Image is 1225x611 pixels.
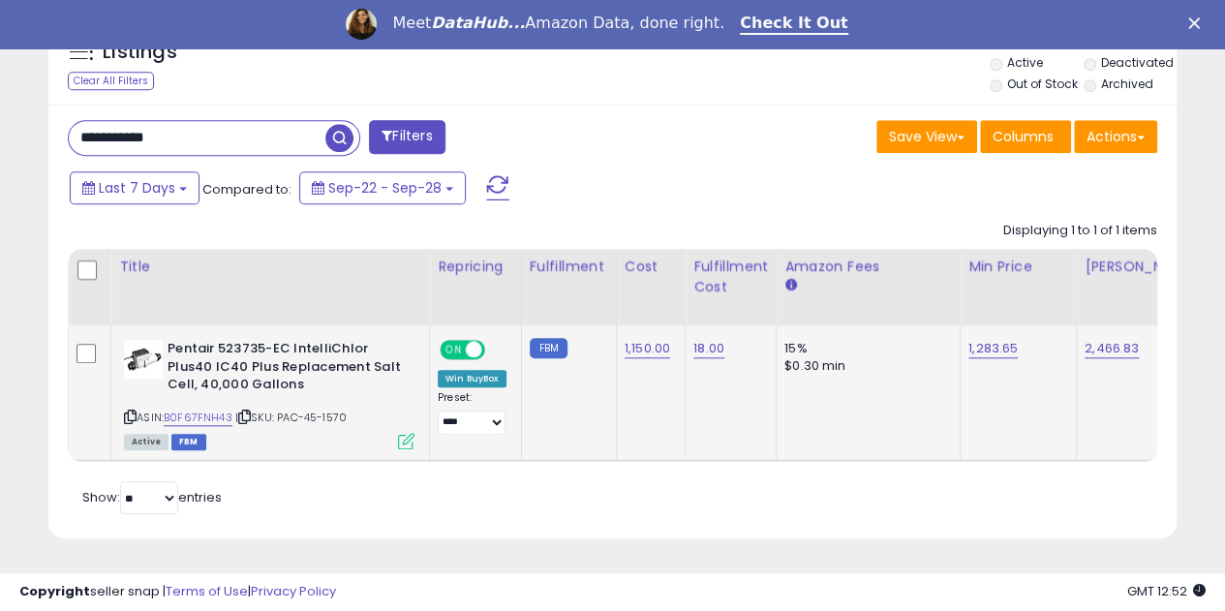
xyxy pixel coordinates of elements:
img: Profile image for Georgie [346,9,377,40]
span: Columns [993,127,1054,146]
div: Displaying 1 to 1 of 1 items [1003,222,1157,240]
label: Active [1006,54,1042,71]
span: Show: entries [82,488,222,506]
button: Sep-22 - Sep-28 [299,171,466,204]
label: Out of Stock [1006,76,1077,92]
label: Deactivated [1101,54,1174,71]
a: Privacy Policy [251,582,336,600]
a: 2,466.83 [1085,339,1139,358]
div: Fulfillment [530,257,608,277]
button: Columns [980,120,1071,153]
a: Check It Out [740,14,848,35]
button: Last 7 Days [70,171,199,204]
button: Actions [1074,120,1157,153]
a: 1,283.65 [968,339,1018,358]
span: Sep-22 - Sep-28 [328,178,442,198]
a: B0F67FNH43 [164,410,232,426]
div: Clear All Filters [68,72,154,90]
div: seller snap | | [19,583,336,601]
h5: Listings [103,39,177,66]
div: Repricing [438,257,513,277]
span: Compared to: [202,180,291,199]
div: Cost [625,257,677,277]
small: Amazon Fees. [784,277,796,294]
div: Min Price [968,257,1068,277]
span: 2025-10-6 12:52 GMT [1127,582,1206,600]
a: 1,150.00 [625,339,670,358]
div: Fulfillment Cost [693,257,768,297]
i: DataHub... [431,14,525,32]
button: Save View [876,120,977,153]
a: 18.00 [693,339,724,358]
div: ASIN: [124,340,414,447]
div: $0.30 min [784,357,945,375]
div: Amazon Fees [784,257,952,277]
label: Archived [1101,76,1153,92]
span: | SKU: PAC-45-1570 [235,410,347,425]
span: ON [442,342,466,358]
a: Terms of Use [166,582,248,600]
div: Win BuyBox [438,370,506,387]
span: Last 7 Days [99,178,175,198]
img: 31RsVC96sQL._SL40_.jpg [124,340,163,379]
span: FBM [171,434,206,450]
div: Title [119,257,421,277]
strong: Copyright [19,582,90,600]
b: Pentair 523735-EC IntelliChlor Plus40 IC40 Plus Replacement Salt Cell, 40,000 Gallons [168,340,403,399]
div: 15% [784,340,945,357]
span: All listings currently available for purchase on Amazon [124,434,168,450]
div: Preset: [438,391,506,435]
div: Close [1188,17,1208,29]
small: FBM [530,338,567,358]
div: Meet Amazon Data, done right. [392,14,724,33]
div: [PERSON_NAME] [1085,257,1200,277]
button: Filters [369,120,444,154]
span: OFF [482,342,513,358]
